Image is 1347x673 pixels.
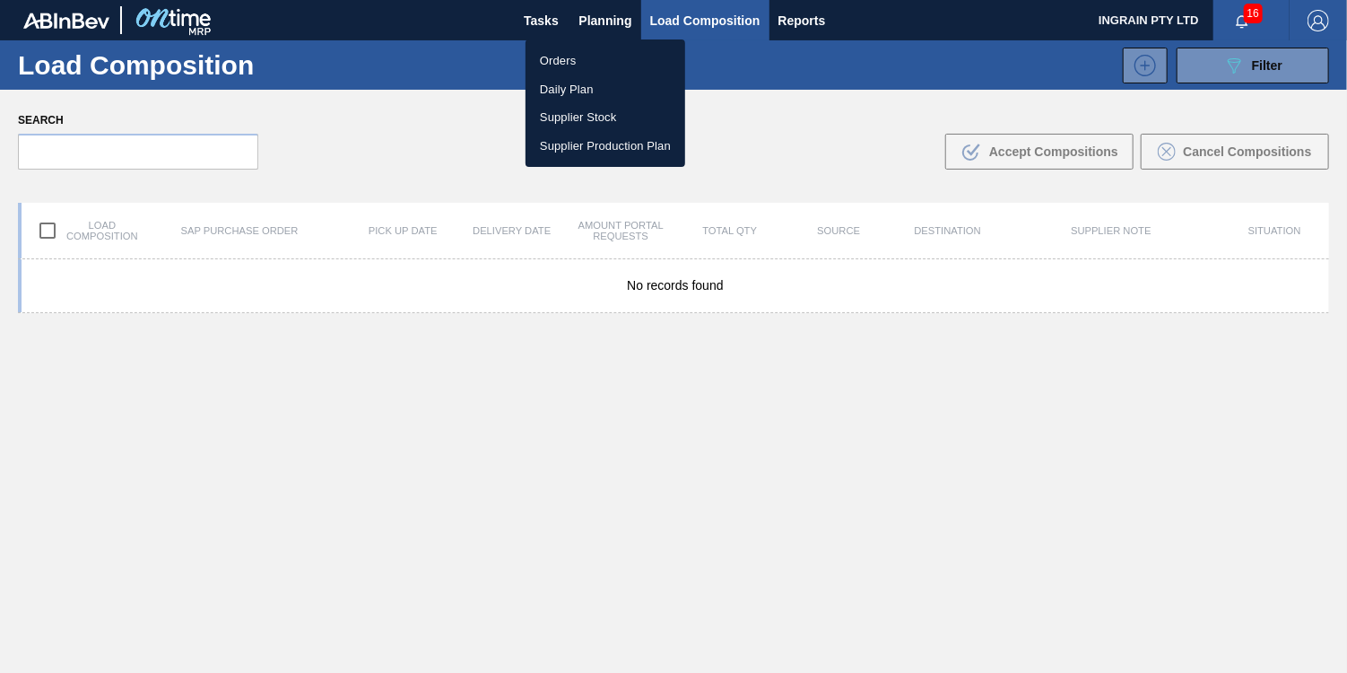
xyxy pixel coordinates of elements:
a: Supplier Production Plan [526,132,685,161]
a: Orders [526,47,685,75]
a: Supplier Stock [526,103,685,132]
a: Daily Plan [526,75,685,104]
